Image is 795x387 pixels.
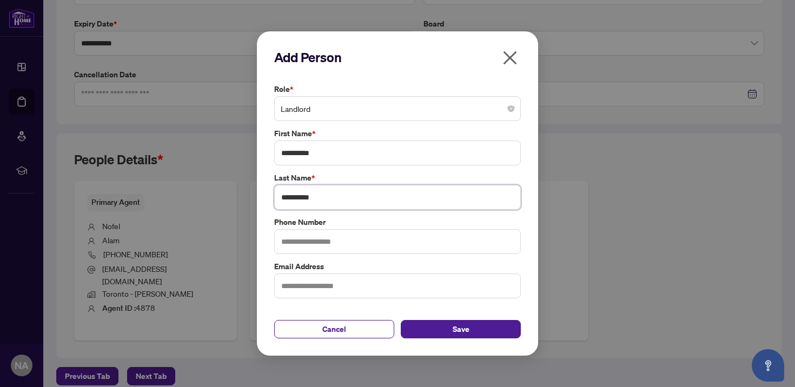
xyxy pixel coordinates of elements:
label: First Name [274,128,521,139]
span: Cancel [322,321,346,338]
h2: Add Person [274,49,521,66]
span: close [501,49,519,66]
label: Last Name [274,172,521,184]
span: Save [453,321,469,338]
span: Landlord [281,98,514,119]
button: Cancel [274,320,394,338]
label: Phone Number [274,216,521,228]
button: Save [401,320,521,338]
label: Email Address [274,261,521,272]
label: Role [274,83,521,95]
button: Open asap [752,349,784,382]
span: close-circle [508,105,514,112]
